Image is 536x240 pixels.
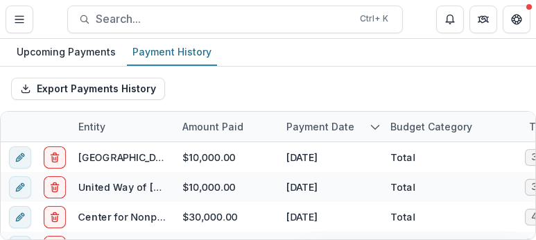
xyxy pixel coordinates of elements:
div: [DATE] [278,142,382,172]
div: $10,000.00 [174,142,278,172]
button: Partners [469,6,497,33]
a: Center for Nonprofit Mgt. [78,211,201,223]
div: $10,000.00 [174,172,278,202]
button: Get Help [503,6,530,33]
div: Amount Paid [174,119,252,134]
div: Payment Date [278,112,382,142]
span: Search... [96,12,352,26]
a: Payment History [127,39,217,66]
div: Budget Category [382,119,481,134]
button: edit [9,206,31,228]
div: Entity [70,119,114,134]
a: Upcoming Payments [11,39,121,66]
button: edit [9,176,31,198]
a: United Way of [GEOGRAPHIC_DATA] [78,181,248,193]
div: Entity [70,112,174,142]
button: Export Payments History [11,78,165,100]
a: [GEOGRAPHIC_DATA] [78,151,177,163]
button: Notifications [436,6,464,33]
div: Budget Category [382,112,521,142]
svg: sorted descending [370,121,381,132]
div: [DATE] [278,172,382,202]
div: Ctrl + K [357,11,391,26]
div: Amount Paid [174,112,278,142]
div: Payment Date [278,119,363,134]
button: delete [44,146,66,169]
button: Search... [67,6,403,33]
button: edit [9,146,31,169]
button: delete [44,176,66,198]
div: Total [390,150,415,164]
button: delete [44,206,66,228]
div: Upcoming Payments [11,42,121,62]
div: Total [390,180,415,194]
div: Payment History [127,42,217,62]
button: Toggle Menu [6,6,33,33]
